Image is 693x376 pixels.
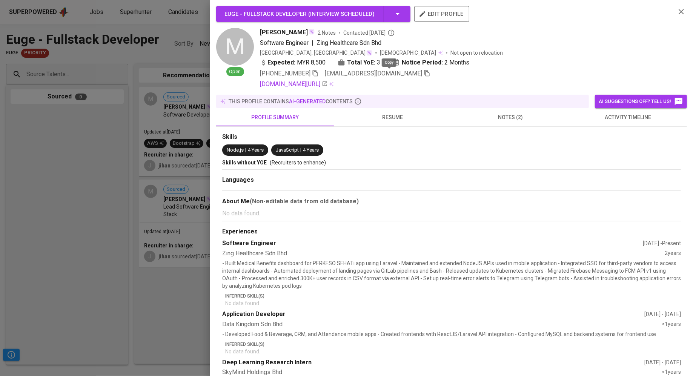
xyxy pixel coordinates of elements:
[225,299,681,307] p: No data found.
[392,58,469,67] div: 2 Months
[387,29,395,37] svg: By Malaysia recruiter
[222,320,662,329] div: Data Kingdom Sdn Bhd
[222,197,681,206] div: About Me
[644,310,681,318] div: [DATE] - [DATE]
[644,359,681,366] div: [DATE] - [DATE]
[380,49,437,57] span: [DEMOGRAPHIC_DATA]
[595,95,687,108] button: AI suggestions off? Tell us!
[343,29,395,37] span: Contacted [DATE]
[250,198,359,205] b: (Non-editable data from old database)
[222,358,644,367] div: Deep Learning Research Intern
[309,29,315,35] img: magic_wand.svg
[317,39,381,46] span: Zing Healthcare Sdn Bhd
[225,348,681,355] p: No data found.
[260,28,308,37] span: [PERSON_NAME]
[574,113,682,122] span: activity timeline
[225,293,681,299] p: Inferred Skill(s)
[300,147,301,154] span: |
[325,70,422,77] span: [EMAIL_ADDRESS][DOMAIN_NAME]
[260,58,326,67] div: MYR 8,500
[229,98,353,105] p: this profile contains contents
[260,80,328,89] a: [DOMAIN_NAME][URL]
[420,9,463,19] span: edit profile
[303,147,319,153] span: 4 Years
[248,147,264,153] span: 4 Years
[222,133,681,141] div: Skills
[456,113,565,122] span: notes (2)
[260,49,372,57] div: [GEOGRAPHIC_DATA], [GEOGRAPHIC_DATA]
[222,176,681,184] div: Languages
[216,6,410,22] button: Euge - Fullstack Developer (Interview scheduled)
[222,227,681,236] div: Experiences
[599,97,683,106] span: AI suggestions off? Tell us!
[227,147,244,153] span: Node.js
[225,341,681,348] p: Inferred Skill(s)
[222,239,643,248] div: Software Engineer
[377,58,380,67] span: 3
[276,147,299,153] span: JavaScript
[665,249,681,258] div: 2 years
[289,98,326,104] span: AI-generated
[221,113,329,122] span: profile summary
[366,50,372,56] img: magic_wand.svg
[222,310,644,319] div: Application Developer
[402,58,443,67] b: Notice Period:
[260,39,309,46] span: Software Engineer
[222,249,665,258] div: Zing Healthcare Sdn Bhd
[222,209,681,218] p: No data found.
[245,147,246,154] span: |
[216,28,254,66] div: M
[312,38,313,48] span: |
[662,320,681,329] div: <1 years
[222,259,681,290] p: - Built Medical Benefits dashboard for PERKESO SEHATi app using Laravel - Maintained and extended...
[414,11,469,17] a: edit profile
[222,160,267,166] span: Skills without YOE
[318,29,336,37] span: 2 Notes
[224,11,375,17] span: Euge - Fullstack Developer ( Interview scheduled )
[450,49,503,57] p: Not open to relocation
[260,70,310,77] span: [PHONE_NUMBER]
[338,113,447,122] span: resume
[347,58,375,67] b: Total YoE:
[222,330,681,338] p: - Developed Food & Beverage, CRM, and Attendance mobile apps - Created frontends with ReactJS/Lar...
[267,58,295,67] b: Expected:
[643,239,681,247] div: [DATE] - Present
[270,160,326,166] span: (Recruiters to enhance)
[414,6,469,22] button: edit profile
[226,68,244,75] span: Open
